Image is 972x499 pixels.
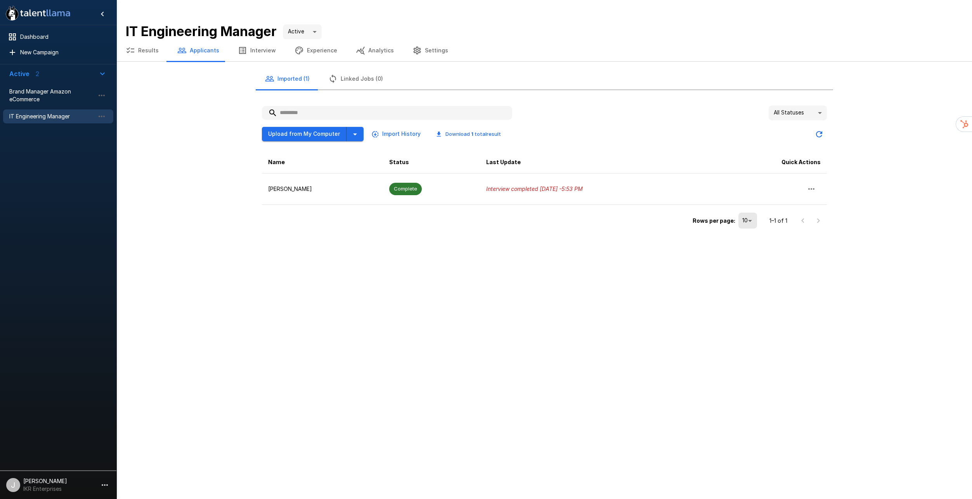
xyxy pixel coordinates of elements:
[268,185,377,193] p: [PERSON_NAME]
[403,40,457,61] button: Settings
[347,40,403,61] button: Analytics
[738,213,757,228] div: 10
[168,40,229,61] button: Applicants
[262,127,347,141] button: Upload from My Computer
[693,217,735,225] p: Rows per page:
[486,185,583,192] i: Interview completed [DATE] - 5:53 PM
[716,151,827,173] th: Quick Actions
[769,106,827,120] div: All Statuses
[480,151,715,173] th: Last Update
[256,68,319,90] button: Imported (1)
[811,126,827,142] button: Updated Today - 6:18 PM
[126,23,277,39] b: IT Engineering Manager
[370,127,424,141] button: Import History
[262,151,383,173] th: Name
[116,40,168,61] button: Results
[389,185,422,192] span: Complete
[283,24,322,39] div: Active
[471,131,473,137] b: 1
[285,40,347,61] button: Experience
[769,217,787,225] p: 1–1 of 1
[229,40,285,61] button: Interview
[430,128,507,140] button: Download 1 totalresult
[319,68,392,90] button: Linked Jobs (0)
[383,151,480,173] th: Status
